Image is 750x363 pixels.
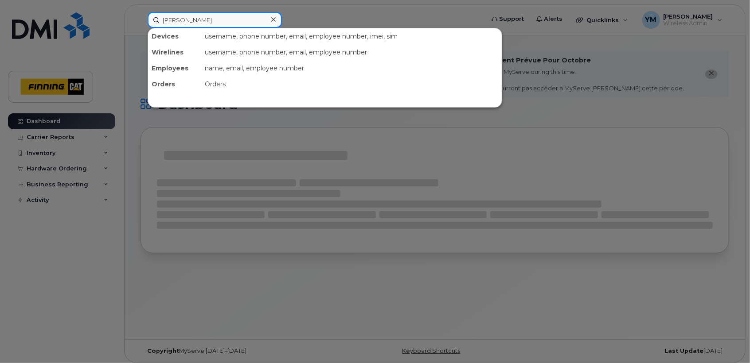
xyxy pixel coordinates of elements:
[201,44,502,60] div: username, phone number, email, employee number
[148,28,201,44] div: Devices
[148,60,201,76] div: Employees
[148,44,201,60] div: Wirelines
[711,324,743,356] iframe: Messenger Launcher
[201,28,502,44] div: username, phone number, email, employee number, imei, sim
[201,60,502,76] div: name, email, employee number
[201,76,502,92] div: Orders
[148,76,201,92] div: Orders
